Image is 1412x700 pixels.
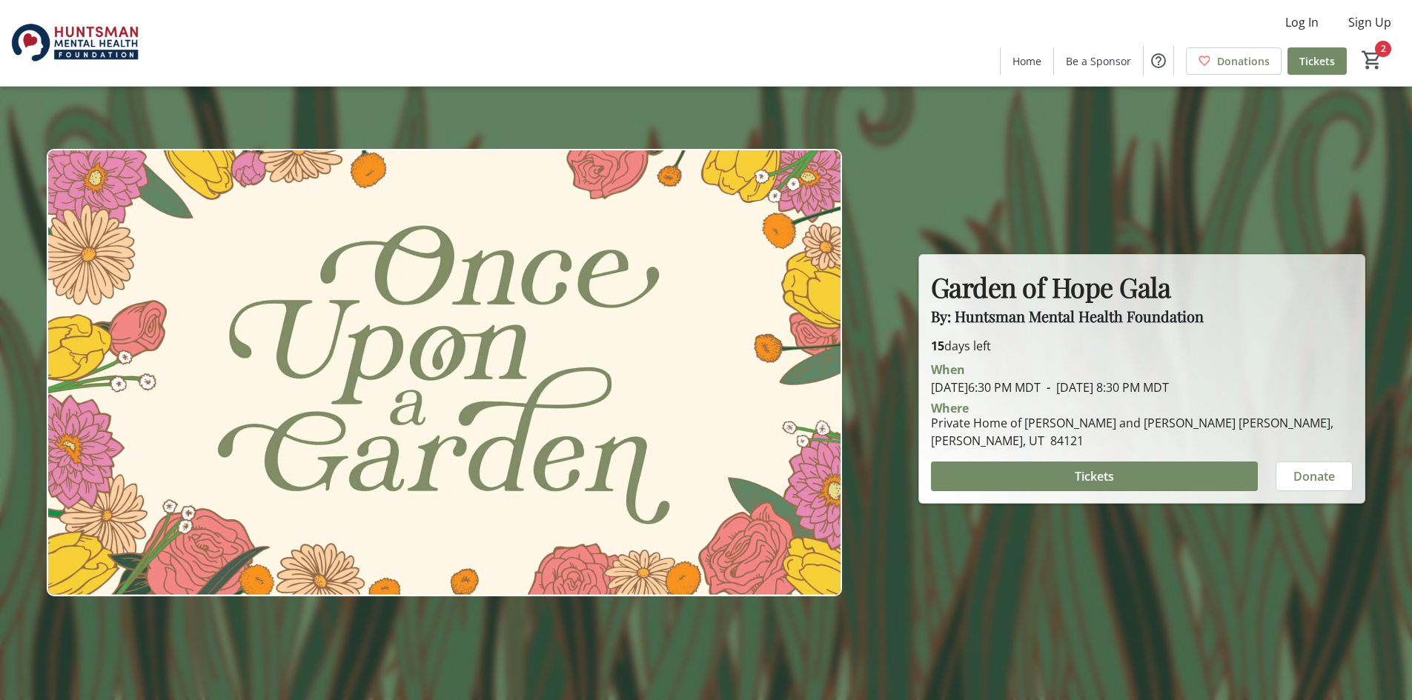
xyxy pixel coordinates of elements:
span: [DATE] 6:30 PM MDT [931,379,1041,396]
a: Tickets [1287,47,1347,75]
a: Home [1001,47,1053,75]
div: When [931,361,965,379]
span: - [1041,379,1056,396]
button: Sign Up [1336,10,1403,34]
span: Home [1012,53,1041,69]
span: Donate [1293,467,1335,485]
button: Cart [1359,47,1385,73]
div: Where [931,402,969,414]
span: Tickets [1075,467,1114,485]
span: Donations [1217,53,1270,69]
strong: Garden of Hope Gala [931,269,1171,304]
a: Be a Sponsor [1054,47,1143,75]
a: Donations [1186,47,1282,75]
img: Campaign CTA Media Photo [47,149,842,596]
span: Tickets [1299,53,1335,69]
div: Private Home of [PERSON_NAME] and [PERSON_NAME] [PERSON_NAME], [PERSON_NAME], UT 84121 [931,414,1353,450]
button: Tickets [931,461,1258,491]
p: days left [931,337,1353,355]
button: Donate [1276,461,1353,491]
button: Log In [1273,10,1330,34]
span: [DATE] 8:30 PM MDT [1041,379,1169,396]
span: By: Huntsman Mental Health Foundation [931,306,1204,326]
button: Help [1144,46,1173,76]
span: Be a Sponsor [1066,53,1131,69]
span: 15 [931,338,944,354]
img: Huntsman Mental Health Foundation's Logo [9,6,141,80]
span: Log In [1285,13,1319,31]
span: Sign Up [1348,13,1391,31]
